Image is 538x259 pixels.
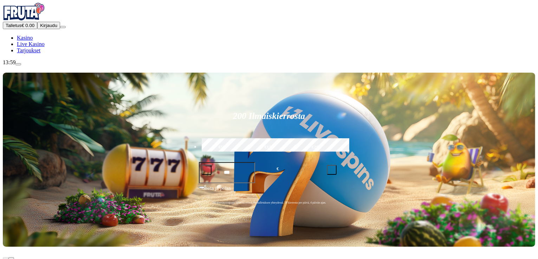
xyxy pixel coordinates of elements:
[15,63,21,65] button: live-chat
[3,3,535,54] nav: Primary
[3,3,45,20] img: Fruta
[37,22,60,29] button: Kirjaudu
[201,185,231,198] span: Talleta ja pelaa
[294,137,338,158] label: €250
[3,35,535,54] nav: Main menu
[17,41,45,47] a: Live Kasino
[6,23,21,28] span: Talletus
[3,15,45,21] a: Fruta
[17,35,33,41] a: Kasino
[205,184,207,188] span: €
[202,165,212,175] button: minus icon
[40,23,57,28] span: Kirjaudu
[200,137,244,158] label: €50
[3,22,37,29] button: Talletusplus icon€ 0.00
[247,137,291,158] label: €150
[60,26,66,28] button: menu
[21,23,34,28] span: € 0.00
[277,166,279,172] span: €
[199,185,339,198] button: Talleta ja pelaa
[327,165,337,175] button: plus icon
[3,59,15,65] span: 13:59
[17,47,40,53] a: Tarjoukset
